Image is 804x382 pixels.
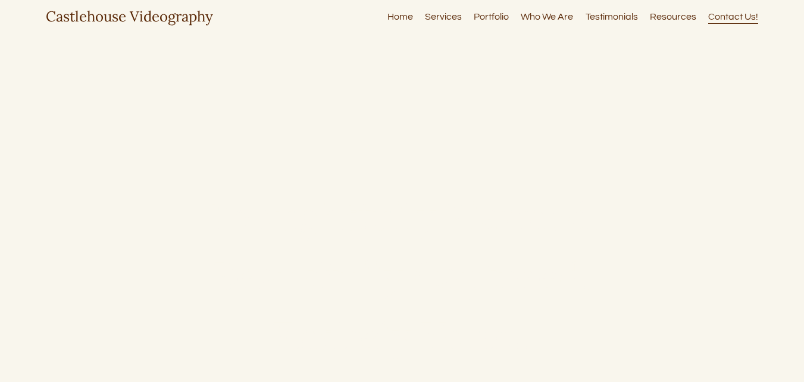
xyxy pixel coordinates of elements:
[46,7,213,26] a: Castlehouse Videography
[650,8,696,24] a: Resources
[387,8,413,24] a: Home
[474,8,509,24] a: Portfolio
[521,8,573,24] a: Who We Are
[196,256,609,296] h1: Beautifully Captured.
[708,8,758,24] a: Contact Us!
[196,196,609,237] h1: Thoughtfully Planned.
[196,316,609,356] h1: Entirely Yours.
[586,8,638,24] a: Testimonials
[425,8,462,24] a: Services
